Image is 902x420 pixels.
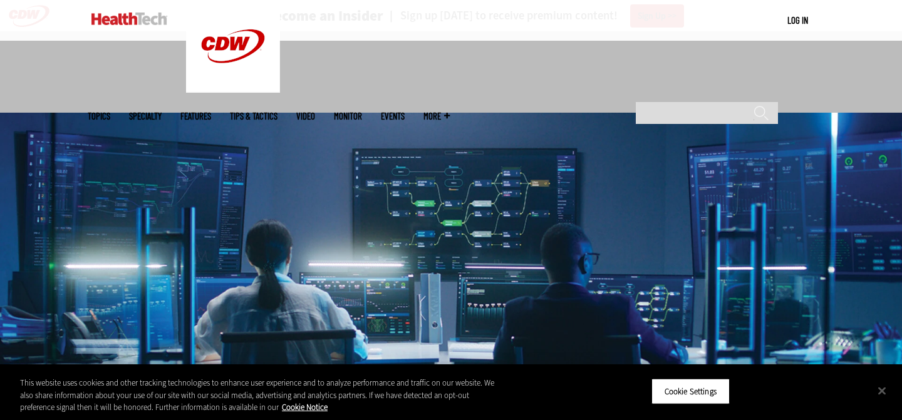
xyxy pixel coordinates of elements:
[88,111,110,121] span: Topics
[334,111,362,121] a: MonITor
[230,111,277,121] a: Tips & Tactics
[180,111,211,121] a: Features
[186,83,280,96] a: CDW
[651,378,730,404] button: Cookie Settings
[381,111,405,121] a: Events
[423,111,450,121] span: More
[282,402,328,412] a: More information about your privacy
[787,14,808,27] div: User menu
[129,111,162,121] span: Specialty
[296,111,315,121] a: Video
[868,377,896,404] button: Close
[20,377,496,414] div: This website uses cookies and other tracking technologies to enhance user experience and to analy...
[91,13,167,25] img: Home
[787,14,808,26] a: Log in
